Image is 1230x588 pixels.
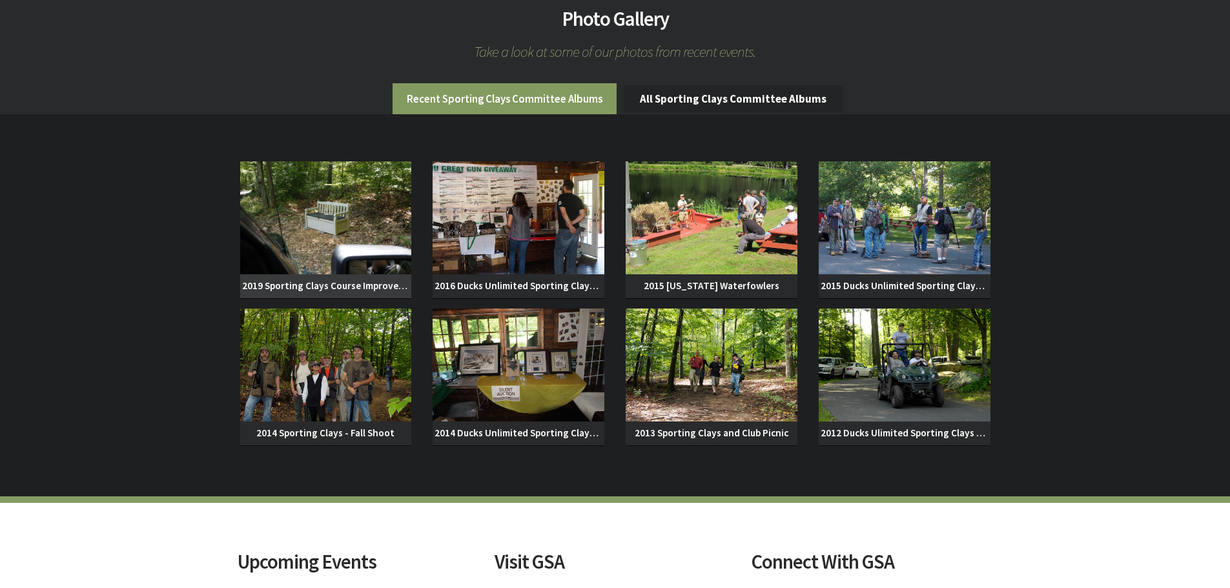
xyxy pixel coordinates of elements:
[752,552,992,572] h2: Connect With GSA
[819,309,990,421] img: 2012 Ducks Ulimited Sporting Clays Shoot
[433,161,604,274] img: 2016 Ducks Unlimited Sporting Clays Shoot
[393,83,617,114] li: Recent Sporting Clays Committee Albums
[626,274,797,299] span: 2015 [US_STATE] Waterfowlers
[819,161,990,274] img: 2015 Ducks Unlimited Sporting Clays Shoot
[433,309,604,421] img: 2014 Ducks Unlimited Sporting Clays Shoot
[240,161,412,274] img: 2019 Sporting Clays Course Improvements
[240,309,412,421] img: 2014 Sporting Clays - Fall Shoot
[626,161,797,274] img: 2015 Connecticut Waterfowlers
[626,421,797,446] span: 2013 Sporting Clays and Club Picnic
[626,309,797,421] img: 2013 Sporting Clays and Club Picnic
[819,421,990,446] span: 2012 Ducks Ulimited Sporting Clays Shoot
[433,421,604,446] span: 2014 Ducks Unlimited Sporting Clays Shoot
[240,274,412,299] span: 2019 Sporting Clays Course Improvements
[495,552,735,572] h2: Visit GSA
[624,85,843,112] a: All Sporting Clays Committee Albums
[433,274,604,299] span: 2016 Ducks Unlimited Sporting Clays Shoot
[819,274,990,299] span: 2015 Ducks Unlimited Sporting Clays Shoot
[238,552,478,572] h2: Upcoming Events
[240,421,412,446] span: 2014 Sporting Clays - Fall Shoot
